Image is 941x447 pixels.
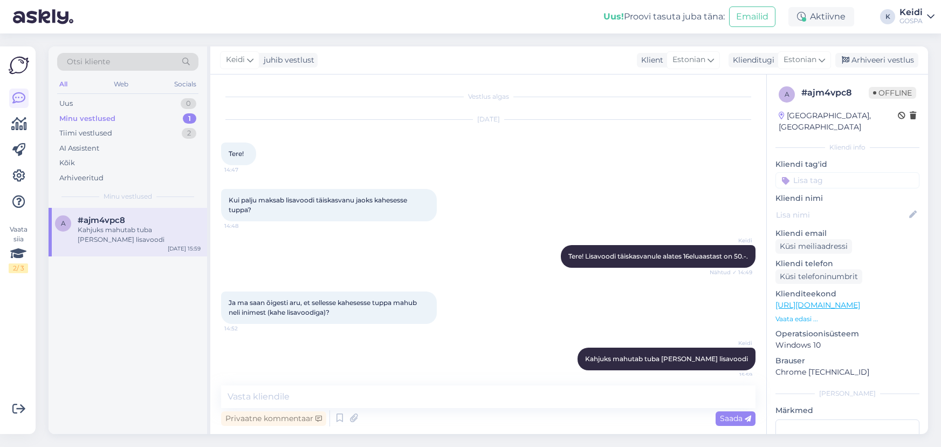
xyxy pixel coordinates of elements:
[899,8,935,25] a: KeidiGOSPA
[784,54,816,66] span: Estonian
[869,87,916,99] span: Offline
[775,300,860,310] a: [URL][DOMAIN_NAME]
[775,159,919,170] p: Kliendi tag'id
[9,55,29,76] img: Askly Logo
[775,288,919,300] p: Klienditeekond
[785,90,789,98] span: a
[712,371,752,379] span: 15:59
[259,55,314,66] div: juhib vestlust
[776,209,907,221] input: Lisa nimi
[59,173,104,184] div: Arhiveeritud
[181,98,196,109] div: 0
[779,110,898,133] div: [GEOGRAPHIC_DATA], [GEOGRAPHIC_DATA]
[720,414,751,423] span: Saada
[59,113,115,124] div: Minu vestlused
[172,77,198,91] div: Socials
[775,258,919,269] p: Kliendi telefon
[226,54,245,66] span: Keidi
[775,228,919,239] p: Kliendi email
[880,9,895,24] div: K
[775,405,919,416] p: Märkmed
[775,314,919,324] p: Vaata edasi ...
[775,172,919,188] input: Lisa tag
[585,355,748,363] span: Kahjuks mahutab tuba [PERSON_NAME] lisavoodi
[710,268,752,276] span: Nähtud ✓ 14:49
[59,98,73,109] div: Uus
[637,55,663,66] div: Klient
[788,7,854,26] div: Aktiivne
[229,299,418,316] span: Ja ma saan õigesti aru, et sellesse kahesesse tuppa mahub neli inimest (kahe lisavoodiga)?
[67,56,110,67] span: Otsi kliente
[224,324,265,333] span: 14:52
[801,86,869,99] div: # ajm4vpc8
[183,113,196,124] div: 1
[182,128,196,139] div: 2
[229,150,244,158] span: Tere!
[9,263,28,273] div: 2 / 3
[899,8,923,17] div: Keidi
[112,77,130,91] div: Web
[775,193,919,204] p: Kliendi nimi
[899,17,923,25] div: GOSPA
[224,222,265,230] span: 14:48
[568,252,748,260] span: Tere! Lisavoodi täiskasvanule alates 16eluaastast on 50.-.
[221,411,326,426] div: Privaatne kommentaar
[78,225,201,245] div: Kahjuks mahutab tuba [PERSON_NAME] lisavoodi
[672,54,705,66] span: Estonian
[61,219,66,227] span: a
[775,340,919,351] p: Windows 10
[775,389,919,398] div: [PERSON_NAME]
[712,236,752,245] span: Keidi
[221,114,755,124] div: [DATE]
[775,355,919,367] p: Brauser
[835,53,918,67] div: Arhiveeri vestlus
[603,11,624,22] b: Uus!
[712,339,752,347] span: Keidi
[9,225,28,273] div: Vaata siia
[57,77,70,91] div: All
[224,166,265,174] span: 14:47
[775,367,919,378] p: Chrome [TECHNICAL_ID]
[729,6,775,27] button: Emailid
[229,196,409,214] span: Kui palju maksab lisavoodi täiskasvanu jaoks kahesesse tuppa?
[78,215,125,225] span: #ajm4vpc8
[603,10,725,23] div: Proovi tasuta juba täna:
[775,143,919,152] div: Kliendi info
[168,245,201,253] div: [DATE] 15:59
[775,269,862,284] div: Küsi telefoninumbrit
[104,192,152,201] span: Minu vestlused
[775,328,919,340] p: Operatsioonisüsteem
[59,158,75,168] div: Kõik
[775,239,852,254] div: Küsi meiliaadressi
[729,55,774,66] div: Klienditugi
[59,143,99,154] div: AI Assistent
[59,128,112,139] div: Tiimi vestlused
[221,92,755,101] div: Vestlus algas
